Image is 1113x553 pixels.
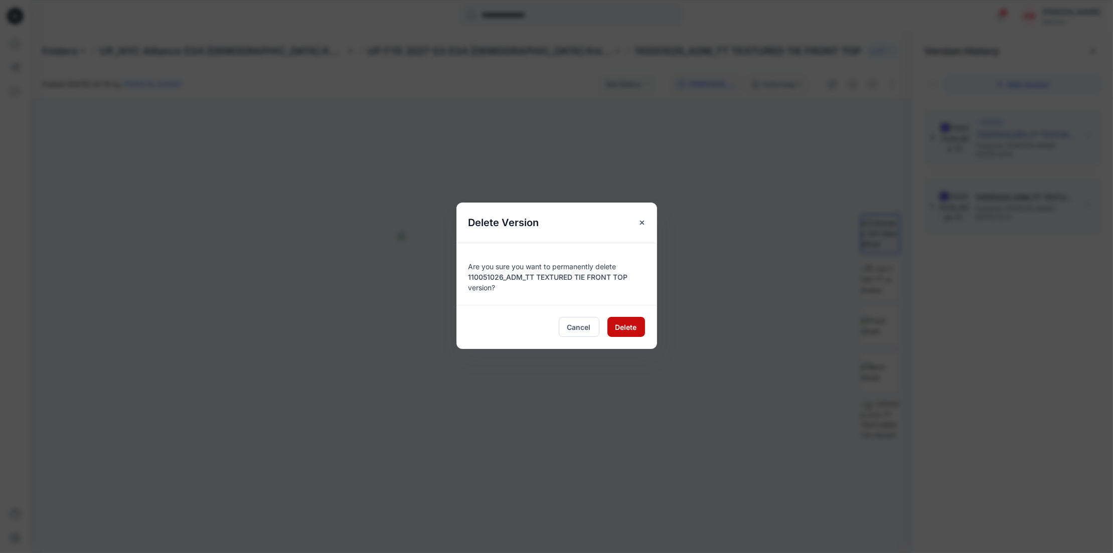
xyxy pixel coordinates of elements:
div: Are you sure you want to permanently delete version? [468,255,645,293]
span: Cancel [567,322,591,332]
h5: Delete Version [456,203,551,243]
span: 110051026_ADM_TT TEXTURED TIE FRONT TOP [468,273,628,281]
button: Close [633,214,651,232]
span: Delete [615,322,637,332]
button: Delete [607,317,645,337]
button: Cancel [559,317,599,337]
